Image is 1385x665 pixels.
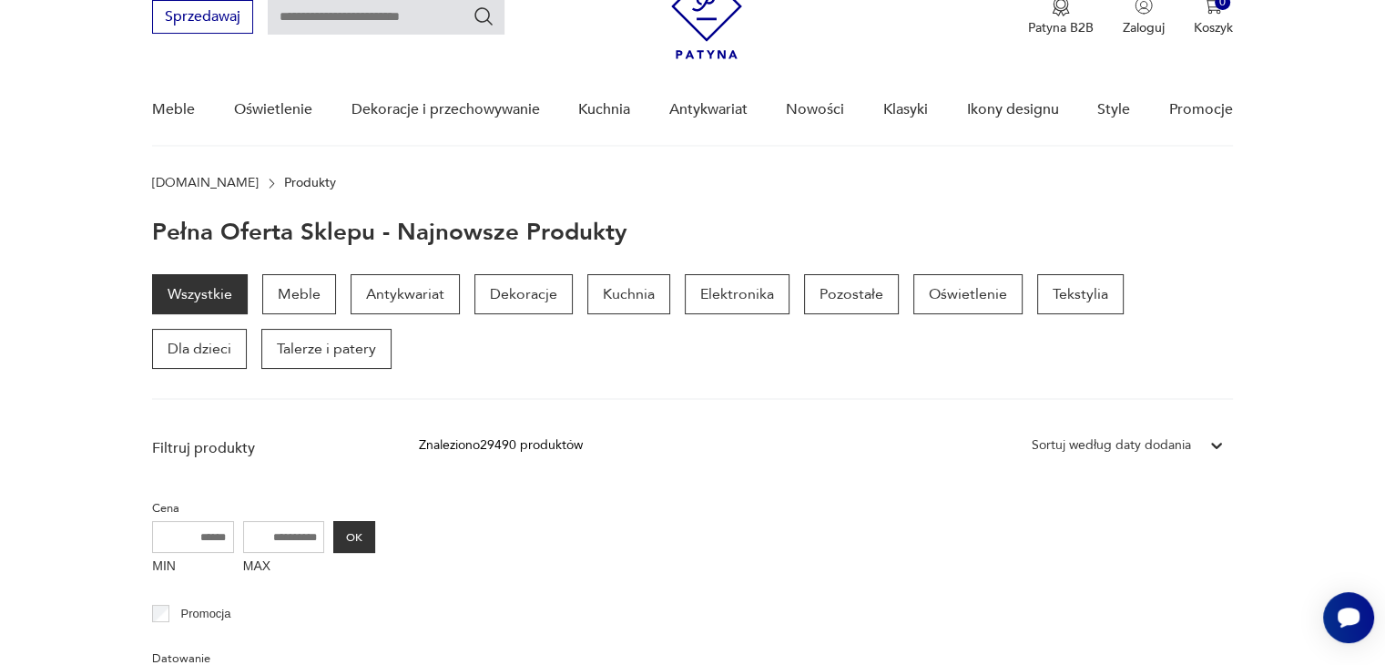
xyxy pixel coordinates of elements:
[152,75,195,145] a: Meble
[181,604,231,624] p: Promocja
[152,274,248,314] a: Wszystkie
[1097,75,1130,145] a: Style
[152,553,234,582] label: MIN
[474,274,573,314] a: Dekoracje
[578,75,630,145] a: Kuchnia
[333,521,375,553] button: OK
[685,274,789,314] a: Elektronika
[351,274,460,314] a: Antykwariat
[1028,19,1094,36] p: Patyna B2B
[152,220,627,245] h1: Pełna oferta sklepu - najnowsze produkty
[152,176,259,190] a: [DOMAIN_NAME]
[966,75,1058,145] a: Ikony designu
[786,75,844,145] a: Nowości
[473,5,494,27] button: Szukaj
[587,274,670,314] a: Kuchnia
[1037,274,1124,314] a: Tekstylia
[1194,19,1233,36] p: Koszyk
[351,75,539,145] a: Dekoracje i przechowywanie
[669,75,748,145] a: Antykwariat
[1323,592,1374,643] iframe: Smartsupp widget button
[152,12,253,25] a: Sprzedawaj
[883,75,928,145] a: Klasyki
[152,329,247,369] a: Dla dzieci
[804,274,899,314] a: Pozostałe
[913,274,1023,314] a: Oświetlenie
[1032,435,1191,455] div: Sortuj według daty dodania
[234,75,312,145] a: Oświetlenie
[152,498,375,518] p: Cena
[262,274,336,314] a: Meble
[152,438,375,458] p: Filtruj produkty
[261,329,392,369] a: Talerze i patery
[1169,75,1233,145] a: Promocje
[419,435,583,455] div: Znaleziono 29490 produktów
[284,176,336,190] p: Produkty
[1123,19,1165,36] p: Zaloguj
[243,553,325,582] label: MAX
